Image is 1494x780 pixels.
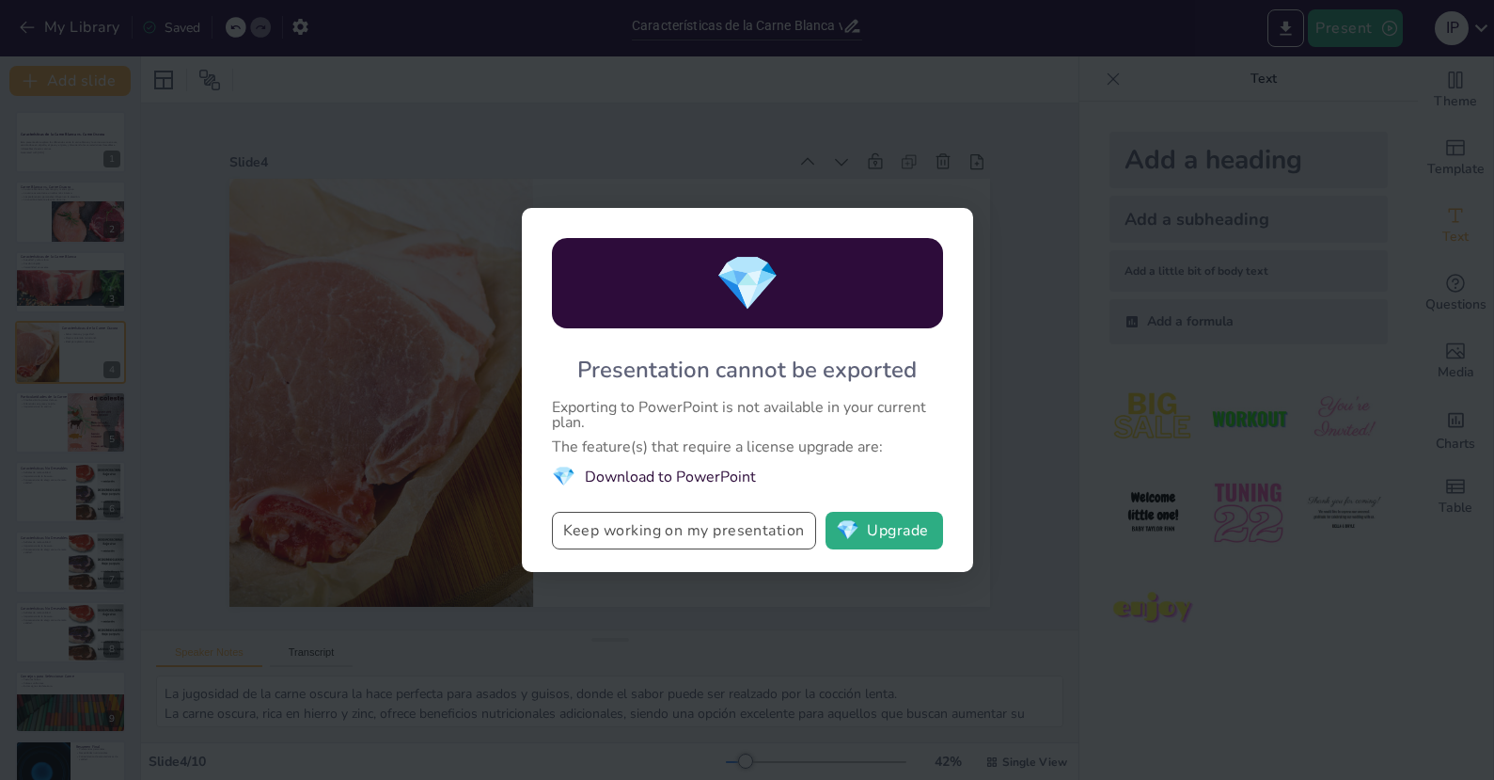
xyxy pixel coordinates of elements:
span: diamond [715,247,780,320]
span: diamond [836,521,859,540]
div: Presentation cannot be exported [577,355,917,385]
div: The feature(s) that require a license upgrade are: [552,439,943,454]
div: Exporting to PowerPoint is not available in your current plan. [552,400,943,430]
li: Download to PowerPoint [552,464,943,489]
button: Keep working on my presentation [552,512,816,549]
span: diamond [552,464,575,489]
button: diamondUpgrade [826,512,943,549]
